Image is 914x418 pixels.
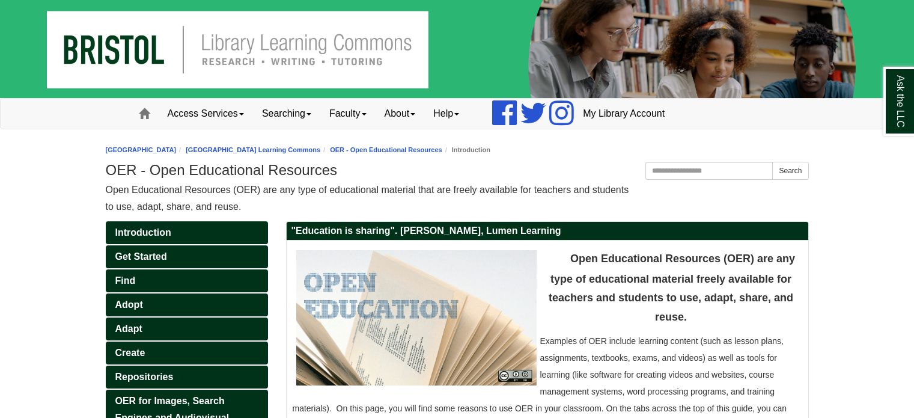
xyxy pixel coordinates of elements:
[287,222,808,241] h2: "Education is sharing". [PERSON_NAME], Lumen Learning
[106,144,809,156] nav: breadcrumb
[106,146,177,153] a: [GEOGRAPHIC_DATA]
[106,162,809,179] h1: OER - Open Educational Resources
[253,99,320,129] a: Searching
[106,294,268,316] a: Adopt
[772,162,808,180] button: Search
[186,146,320,153] a: [GEOGRAPHIC_DATA] Learning Commons
[106,221,268,244] a: Introduction
[320,99,376,129] a: Faculty
[106,342,268,364] a: Create
[115,348,145,358] span: Create
[574,99,674,129] a: My Library Account
[424,99,468,129] a: Help
[115,300,143,310] span: Adopt
[159,99,253,129] a: Access Services
[115,372,174,382] span: Repositories
[376,99,425,129] a: About
[106,366,268,389] a: Repositories
[549,253,795,323] strong: Open Educational Resources (OER) are any type of educational material freely available for teache...
[106,185,629,212] span: Open Educational Resources (OER) are any type of educational material that are freely available f...
[330,146,442,153] a: OER - Open Educational Resources
[106,245,268,268] a: Get Started
[106,318,268,340] a: Adapt
[106,269,268,292] a: Find
[442,144,490,156] li: Introduction
[115,324,142,334] span: Adapt
[115,251,167,262] span: Get Started
[115,227,171,238] span: Introduction
[115,275,136,286] span: Find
